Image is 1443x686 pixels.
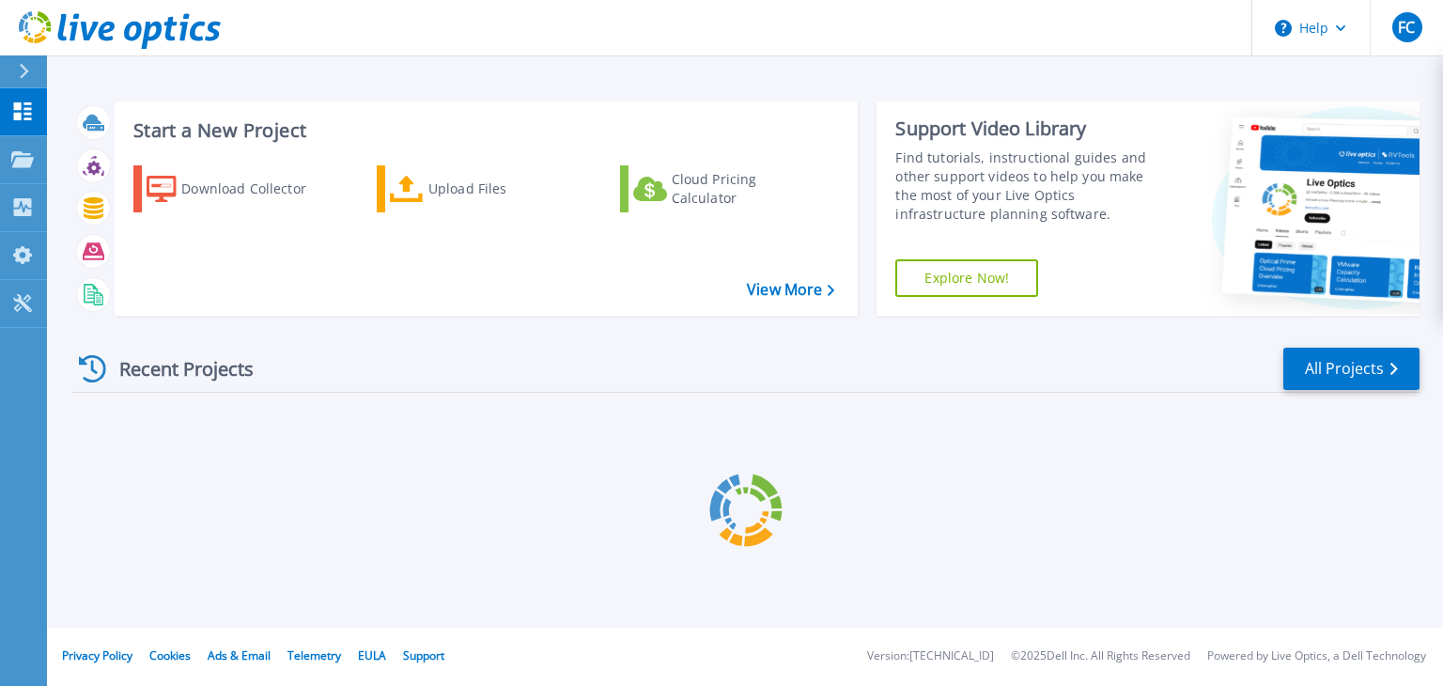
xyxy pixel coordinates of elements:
a: View More [747,281,834,299]
a: All Projects [1283,348,1420,390]
div: Find tutorials, instructional guides and other support videos to help you make the most of your L... [895,148,1168,224]
a: EULA [358,647,386,663]
div: Upload Files [428,170,579,208]
a: Ads & Email [208,647,271,663]
a: Download Collector [133,165,343,212]
h3: Start a New Project [133,120,834,141]
div: Cloud Pricing Calculator [672,170,822,208]
a: Cloud Pricing Calculator [620,165,830,212]
a: Upload Files [377,165,586,212]
div: Support Video Library [895,117,1168,141]
span: FC [1398,20,1415,35]
a: Support [403,647,444,663]
li: Powered by Live Optics, a Dell Technology [1207,650,1426,663]
li: Version: [TECHNICAL_ID] [867,650,994,663]
li: © 2025 Dell Inc. All Rights Reserved [1011,650,1190,663]
div: Download Collector [181,170,332,208]
a: Telemetry [287,647,341,663]
div: Recent Projects [72,346,279,392]
a: Privacy Policy [62,647,132,663]
a: Explore Now! [895,259,1038,297]
a: Cookies [149,647,191,663]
